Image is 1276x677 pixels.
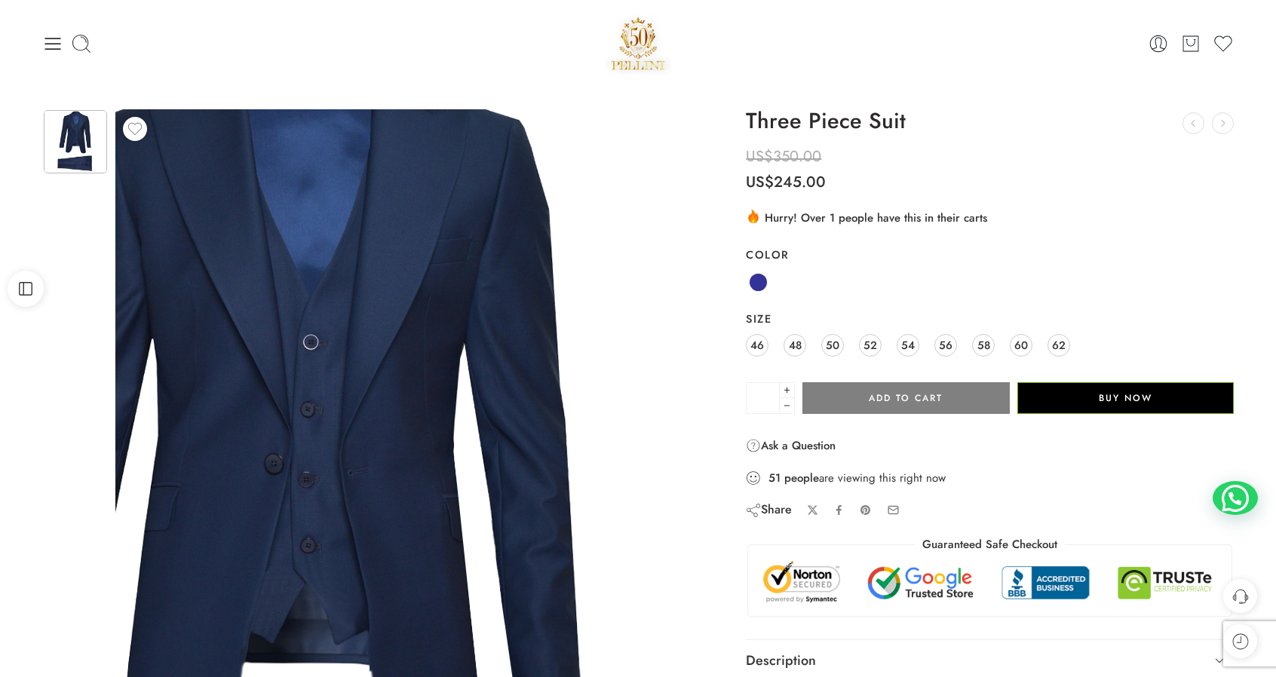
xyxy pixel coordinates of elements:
a: Cart [1180,33,1201,54]
a: Ask a Question [746,437,836,455]
a: Share on Facebook [833,504,845,516]
a: Pellini - [606,11,670,75]
a: 58 [972,334,995,357]
div: are viewing this right now [746,470,1234,486]
label: Color [746,247,1234,262]
a: 54 [897,334,919,357]
a: 60 [1010,334,1032,357]
span: 54 [901,335,915,355]
h1: Three Piece Suit [746,109,1234,133]
span: US$ [746,146,773,167]
button: Buy Now [1017,382,1234,414]
div: Loading image [404,398,405,399]
span: 58 [977,335,990,355]
legend: Guaranteed Safe Checkout [915,537,1065,553]
a: Pin on Pinterest [860,504,872,516]
img: 8514cc14a6814c3c971b64f167b97aac-Original-1.jpeg [44,110,107,173]
button: Add to cart [802,382,1009,414]
a: Login / Register [1148,33,1169,54]
span: US$ [746,171,774,193]
span: 52 [863,335,877,355]
strong: people [784,470,819,486]
input: Product quantity [746,382,780,414]
a: 46 [746,334,768,357]
img: Trust [759,560,1220,605]
a: 52 [859,334,882,357]
a: 48 [784,334,806,357]
a: Share on X [807,504,818,516]
a: Email to your friends [887,504,900,516]
div: Hurry! Over 1 people have this in their carts [746,208,1234,226]
bdi: 245.00 [746,171,826,193]
span: 56 [939,335,952,355]
span: 46 [750,335,764,355]
span: 60 [1014,335,1028,355]
a: 56 [934,334,957,357]
a: 62 [1047,334,1070,357]
label: Size [746,311,1234,326]
a: Wishlist [1213,33,1234,54]
a: 50 [821,334,844,357]
strong: 51 [768,470,781,486]
bdi: 350.00 [746,146,821,167]
span: 48 [789,335,802,355]
div: Share [746,501,792,518]
span: 62 [1052,335,1066,355]
img: Pellini [606,11,670,75]
span: 50 [826,335,839,355]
